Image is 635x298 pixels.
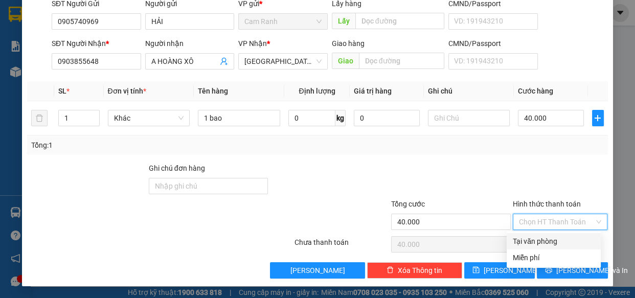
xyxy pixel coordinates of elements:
span: Lấy [332,13,355,29]
span: Tên hàng [198,87,228,95]
div: SĐT Người Nhận [52,38,141,49]
button: plus [592,110,604,126]
img: logo.jpg [111,13,135,37]
span: kg [335,110,346,126]
span: [PERSON_NAME] và In [556,265,628,276]
span: Đơn vị tính [108,87,146,95]
button: [PERSON_NAME] [270,262,365,279]
label: Hình thức thanh toán [513,200,581,208]
span: Cước hàng [518,87,553,95]
span: printer [545,266,552,274]
span: Giao [332,53,359,69]
div: Tổng: 1 [31,140,246,151]
span: SL [58,87,66,95]
span: Tổng cước [391,200,425,208]
span: Giá trị hàng [354,87,392,95]
span: Giao hàng [332,39,365,48]
button: printer[PERSON_NAME] và In [537,262,607,279]
button: deleteXóa Thông tin [367,262,462,279]
b: [PERSON_NAME] - Gửi khách hàng [63,15,102,98]
li: (c) 2017 [86,49,141,61]
div: Người nhận [145,38,235,49]
span: Sài Gòn [244,54,322,69]
span: [PERSON_NAME] [290,265,345,276]
input: 0 [354,110,420,126]
div: CMND/Passport [448,38,538,49]
span: Khác [114,110,184,126]
div: Chưa thanh toán [293,237,391,255]
span: Xóa Thông tin [398,265,442,276]
input: VD: Bàn, Ghế [198,110,280,126]
input: Dọc đường [355,13,444,29]
span: plus [593,114,603,122]
input: Dọc đường [359,53,444,69]
input: Ghi Chú [428,110,510,126]
span: Cam Ranh [244,14,322,29]
button: delete [31,110,48,126]
b: [DOMAIN_NAME] [86,39,141,47]
input: Ghi chú đơn hàng [149,178,268,194]
div: Miễn phí [513,252,595,263]
span: [PERSON_NAME] [484,265,538,276]
span: VP Nhận [238,39,267,48]
span: user-add [220,57,228,65]
span: save [472,266,480,274]
span: delete [387,266,394,274]
label: Ghi chú đơn hàng [149,164,205,172]
div: Tại văn phòng [513,236,595,247]
b: [PERSON_NAME] - [PERSON_NAME] [13,66,58,167]
th: Ghi chú [424,81,514,101]
button: save[PERSON_NAME] [464,262,535,279]
span: Định lượng [299,87,335,95]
